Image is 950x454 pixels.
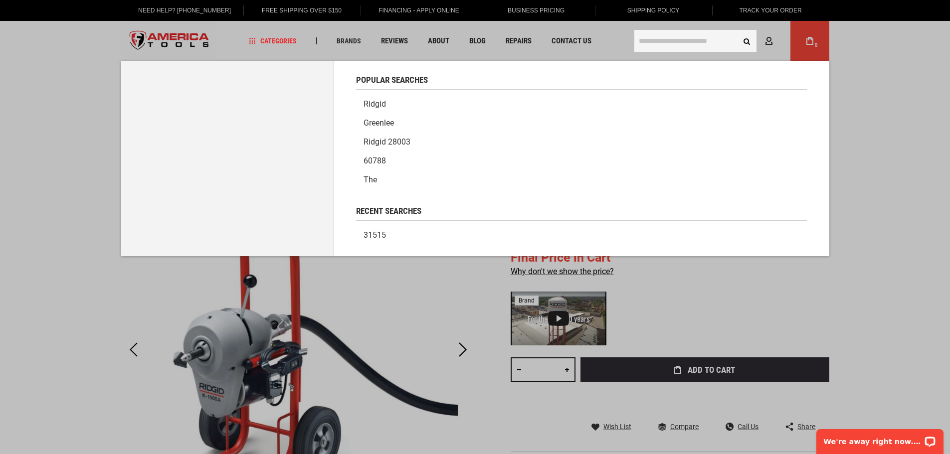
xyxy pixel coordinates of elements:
[810,423,950,454] iframe: LiveChat chat widget
[332,34,366,48] a: Brands
[356,207,421,215] span: Recent Searches
[356,151,807,170] a: 60788
[356,95,807,114] a: Ridgid
[356,133,807,151] a: Ridgid 28003
[356,114,807,133] a: Greenlee
[244,34,301,48] a: Categories
[249,37,297,44] span: Categories
[356,76,428,84] span: Popular Searches
[356,226,807,245] a: 31515
[337,37,361,44] span: Brands
[738,31,757,50] button: Search
[356,170,807,189] a: The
